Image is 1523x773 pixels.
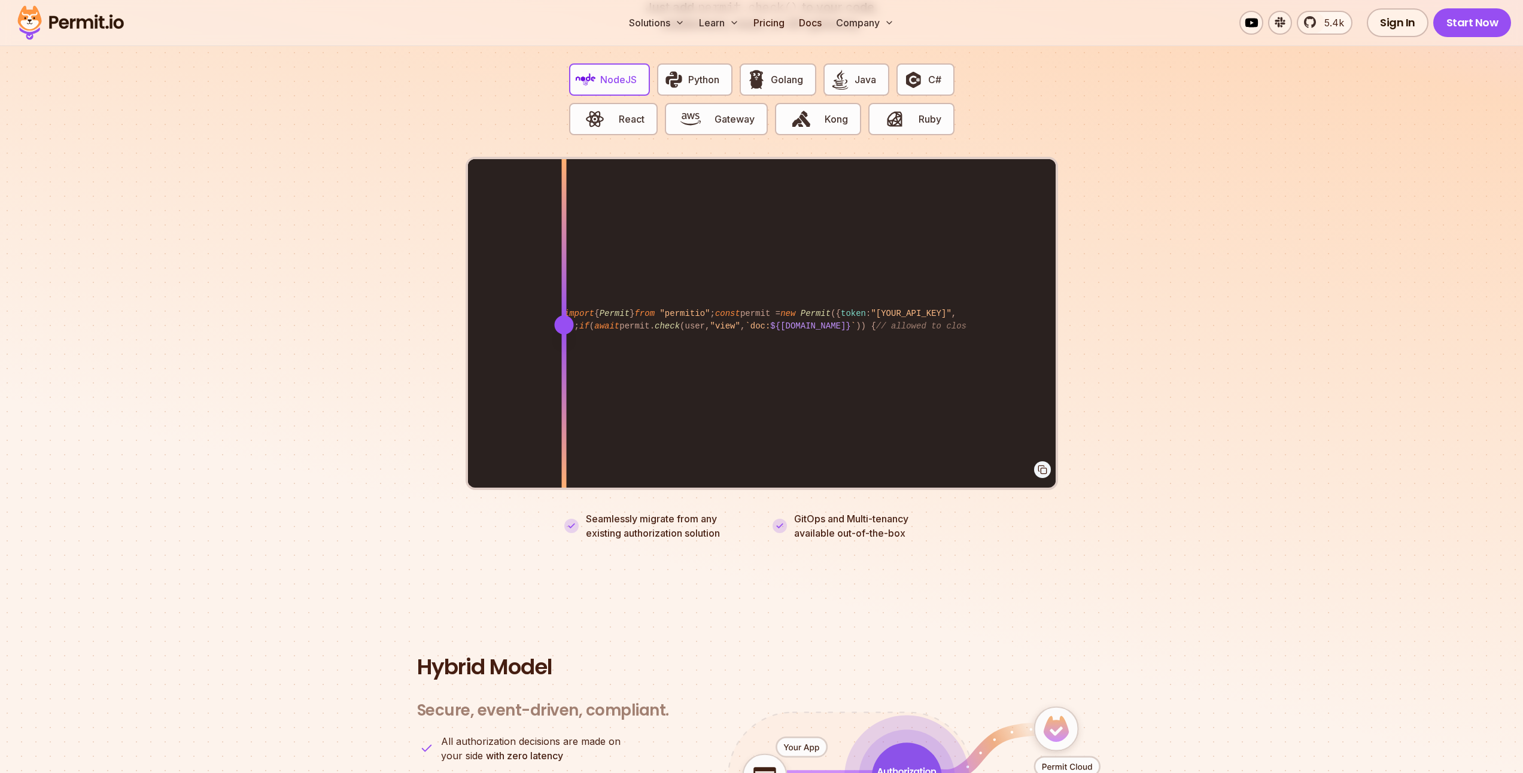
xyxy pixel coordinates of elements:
[664,69,684,90] img: Python
[1297,11,1352,35] a: 5.4k
[564,309,594,318] span: import
[794,512,908,540] p: GitOps and Multi-tenancy available out-of-the-box
[1433,8,1512,37] a: Start Now
[801,309,831,318] span: Permit
[600,309,630,318] span: Permit
[841,309,866,318] span: token
[715,309,740,318] span: const
[749,11,789,35] a: Pricing
[441,734,621,763] p: your side
[585,109,605,129] img: React
[688,72,719,87] span: Python
[417,655,1106,679] h2: Hybrid Model
[486,750,563,762] strong: with zero latency
[556,298,967,342] code: { } ; permit = ({ : , }); ( permit. (user, , )) { }
[876,321,1002,331] span: // allowed to close issue
[579,321,589,331] span: if
[791,109,811,129] img: Kong
[919,112,941,126] span: Ruby
[417,701,669,720] h3: Secure, event-driven, compliant.
[715,112,755,126] span: Gateway
[680,109,701,129] img: Gateway
[694,11,744,35] button: Learn
[12,2,129,43] img: Permit logo
[634,309,655,318] span: from
[600,72,637,87] span: NodeJS
[794,11,826,35] a: Docs
[855,72,876,87] span: Java
[780,309,795,318] span: new
[770,321,850,331] span: ${[DOMAIN_NAME]}
[655,321,680,331] span: check
[556,254,967,386] code: user = (session); doc = ( , , session. ); allowedDocTypes = (user. ); isPaying = ( stripeWrapper....
[830,69,850,90] img: Java
[771,72,803,87] span: Golang
[1317,16,1344,30] span: 5.4k
[884,109,905,129] img: Ruby
[903,69,923,90] img: C#
[441,734,621,748] span: All authorization decisions are made on
[624,11,689,35] button: Solutions
[710,321,740,331] span: "view"
[928,72,941,87] span: C#
[871,309,951,318] span: "[YOUR_API_KEY]"
[1367,8,1428,37] a: Sign In
[659,309,710,318] span: "permitio"
[576,69,596,90] img: NodeJS
[746,69,767,90] img: Golang
[745,321,856,331] span: `doc: `
[586,512,751,540] p: Seamlessly migrate from any existing authorization solution
[619,112,645,126] span: React
[825,112,848,126] span: Kong
[594,321,619,331] span: await
[831,11,899,35] button: Company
